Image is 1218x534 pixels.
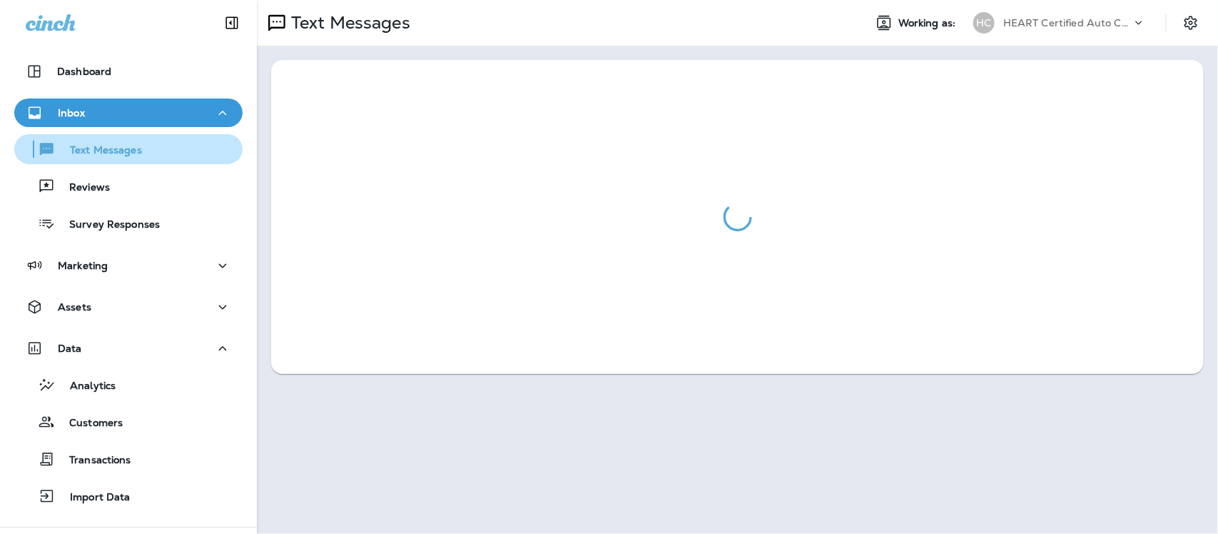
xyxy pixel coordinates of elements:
[58,343,82,354] p: Data
[14,134,243,164] button: Text Messages
[14,334,243,363] button: Data
[55,454,131,468] p: Transactions
[56,144,142,158] p: Text Messages
[14,293,243,321] button: Assets
[55,181,110,195] p: Reviews
[58,260,108,271] p: Marketing
[14,407,243,437] button: Customers
[14,481,243,511] button: Import Data
[14,444,243,474] button: Transactions
[212,9,252,37] button: Collapse Sidebar
[58,301,91,313] p: Assets
[973,12,995,34] div: HC
[285,12,410,34] p: Text Messages
[1178,10,1204,36] button: Settings
[1003,17,1132,29] p: HEART Certified Auto Care
[14,99,243,127] button: Inbox
[14,208,243,238] button: Survey Responses
[57,66,111,77] p: Dashboard
[55,417,123,430] p: Customers
[14,57,243,86] button: Dashboard
[14,370,243,400] button: Analytics
[58,107,85,119] p: Inbox
[14,171,243,201] button: Reviews
[898,17,959,29] span: Working as:
[55,218,160,232] p: Survey Responses
[56,491,131,505] p: Import Data
[14,251,243,280] button: Marketing
[56,380,116,393] p: Analytics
